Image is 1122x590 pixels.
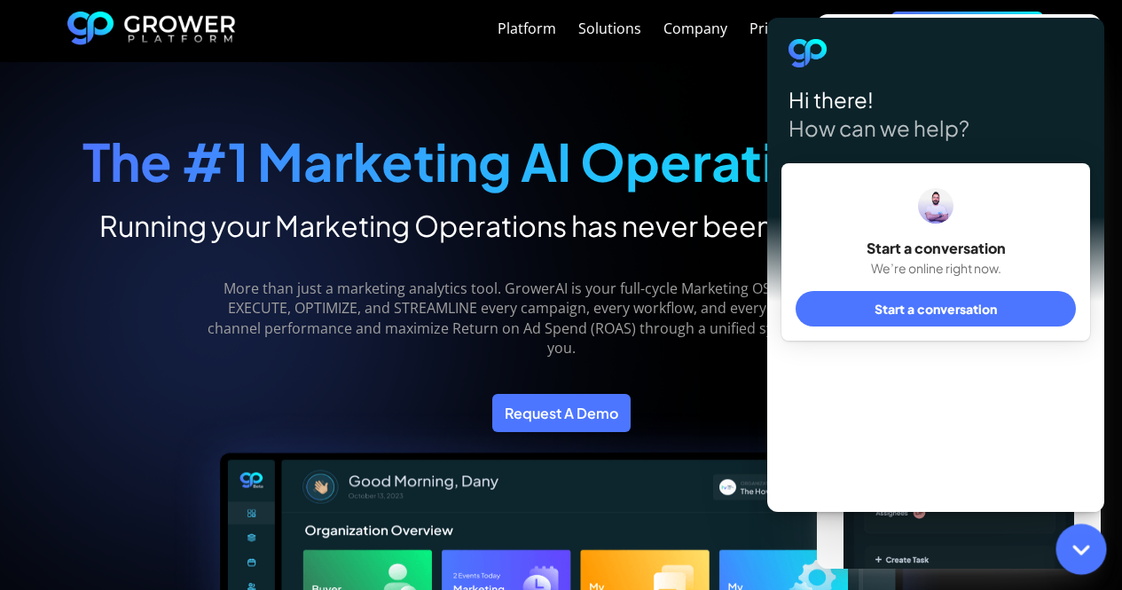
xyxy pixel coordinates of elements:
a: Platform [498,19,556,40]
a: Company [663,19,727,40]
strong: The #1 Marketing AI Operating System [82,129,1040,193]
p: More than just a marketing analytics tool. GrowerAI is your full-cycle Marketing OS, designed to ... [205,279,917,358]
div: Pricing [749,20,796,37]
div: Solutions [578,20,641,37]
a: Request A Demo [492,394,631,432]
a: Request a demo [891,12,1043,50]
a: home [67,12,236,51]
a: Solutions [578,19,641,40]
a: Pricing [749,19,796,40]
h2: Running your Marketing Operations has never been more autonomous [82,208,1040,243]
div: Company [663,20,727,37]
div: Platform [498,20,556,37]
